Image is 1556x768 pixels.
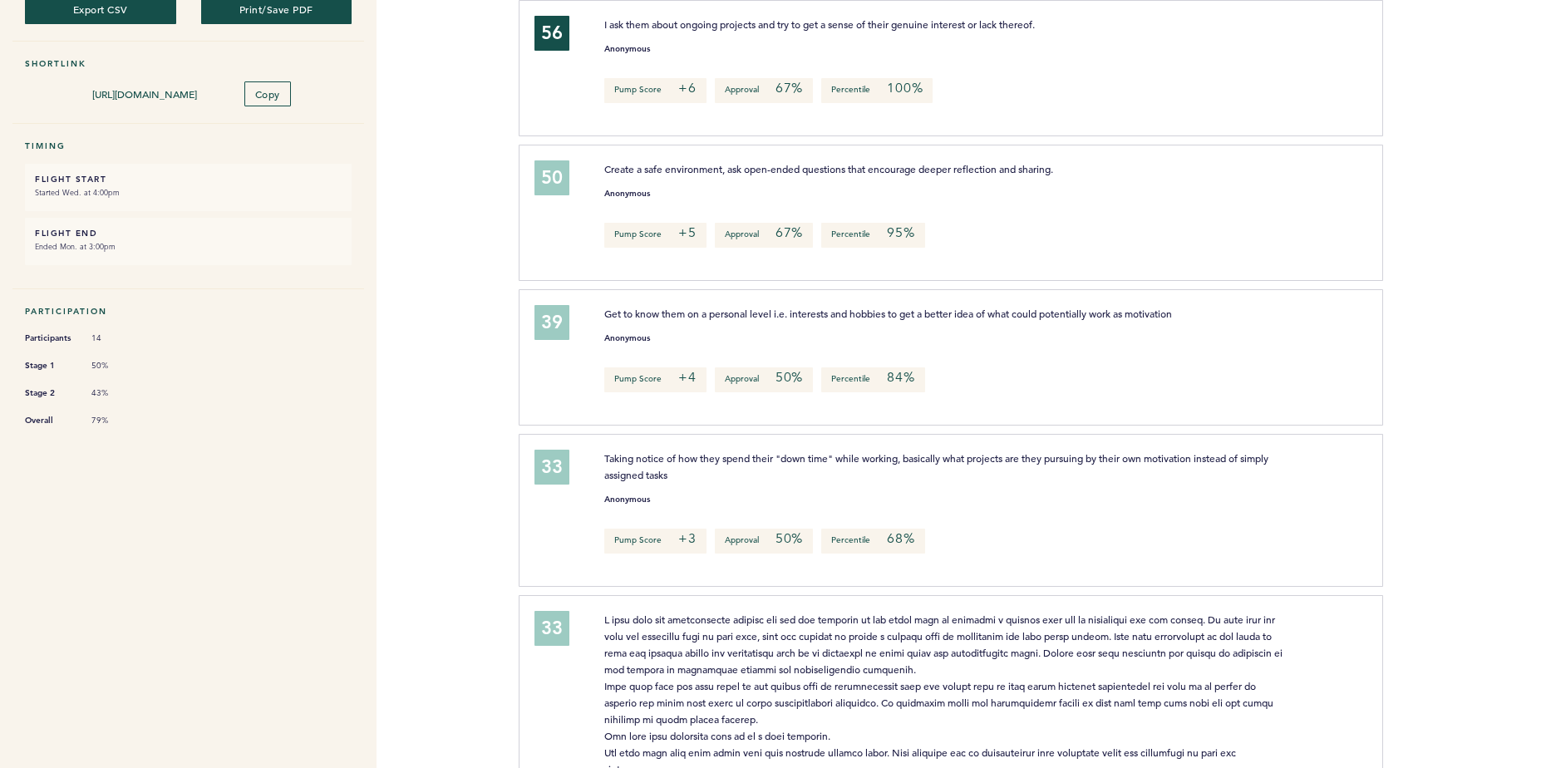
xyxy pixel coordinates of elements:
[91,415,141,426] span: 79%
[604,529,707,554] p: Pump Score
[534,16,569,51] div: 56
[776,530,803,547] em: 50%
[604,367,707,392] p: Pump Score
[821,367,924,392] p: Percentile
[534,450,569,485] div: 33
[25,330,75,347] span: Participants
[678,530,697,547] em: +3
[35,185,342,201] small: Started Wed. at 4:00pm
[25,306,352,317] h5: Participation
[604,162,1053,175] span: Create a safe environment, ask open-ended questions that encourage deeper reflection and sharing.
[678,369,697,386] em: +4
[604,17,1035,31] span: I ask them about ongoing projects and try to get a sense of their genuine interest or lack thereof.
[604,495,650,504] small: Anonymous
[604,78,707,103] p: Pump Score
[35,228,342,239] h6: FLIGHT END
[604,451,1271,481] span: Taking notice of how they spend their "down time" while working, basically what projects are they...
[821,223,924,248] p: Percentile
[25,412,75,429] span: Overall
[91,387,141,399] span: 43%
[776,80,803,96] em: 67%
[35,239,342,255] small: Ended Mon. at 3:00pm
[25,140,352,151] h5: Timing
[821,78,933,103] p: Percentile
[678,224,697,241] em: +5
[887,530,914,547] em: 68%
[887,224,914,241] em: 95%
[91,332,141,344] span: 14
[604,223,707,248] p: Pump Score
[776,369,803,386] em: 50%
[25,385,75,401] span: Stage 2
[887,80,923,96] em: 100%
[715,367,813,392] p: Approval
[887,369,914,386] em: 84%
[604,334,650,342] small: Anonymous
[25,357,75,374] span: Stage 1
[604,307,1172,320] span: Get to know them on a personal level i.e. interests and hobbies to get a better idea of what coul...
[715,529,813,554] p: Approval
[821,529,924,554] p: Percentile
[534,160,569,195] div: 50
[244,81,291,106] button: Copy
[534,611,569,646] div: 33
[604,190,650,198] small: Anonymous
[25,58,352,69] h5: Shortlink
[91,360,141,372] span: 50%
[678,80,697,96] em: +6
[604,45,650,53] small: Anonymous
[255,87,280,101] span: Copy
[534,305,569,340] div: 39
[715,78,813,103] p: Approval
[35,174,342,185] h6: FLIGHT START
[776,224,803,241] em: 67%
[715,223,813,248] p: Approval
